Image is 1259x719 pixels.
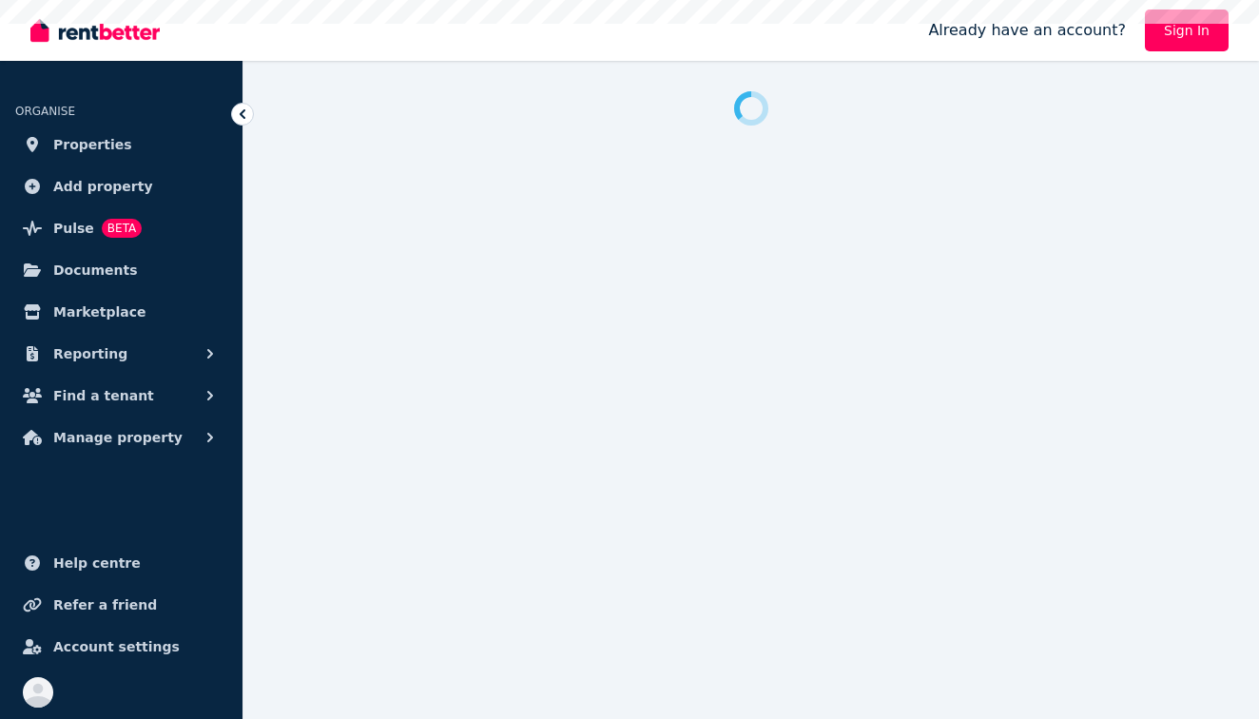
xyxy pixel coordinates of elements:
button: Find a tenant [15,377,227,415]
a: Help centre [15,544,227,582]
span: Reporting [53,342,127,365]
a: Refer a friend [15,586,227,624]
span: BETA [102,219,142,238]
img: RentBetter [30,16,160,45]
span: Pulse [53,217,94,240]
span: Find a tenant [53,384,154,407]
a: Marketplace [15,293,227,331]
span: Properties [53,133,132,156]
a: Sign In [1145,10,1229,51]
a: Account settings [15,628,227,666]
span: Marketplace [53,301,145,323]
a: Documents [15,251,227,289]
a: Properties [15,126,227,164]
a: PulseBETA [15,209,227,247]
span: Manage property [53,426,183,449]
span: Refer a friend [53,593,157,616]
span: Documents [53,259,138,282]
span: Add property [53,175,153,198]
span: ORGANISE [15,105,75,118]
span: Account settings [53,635,180,658]
span: Already have an account? [928,19,1126,42]
button: Reporting [15,335,227,373]
button: Manage property [15,418,227,457]
span: Help centre [53,552,141,574]
a: Add property [15,167,227,205]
